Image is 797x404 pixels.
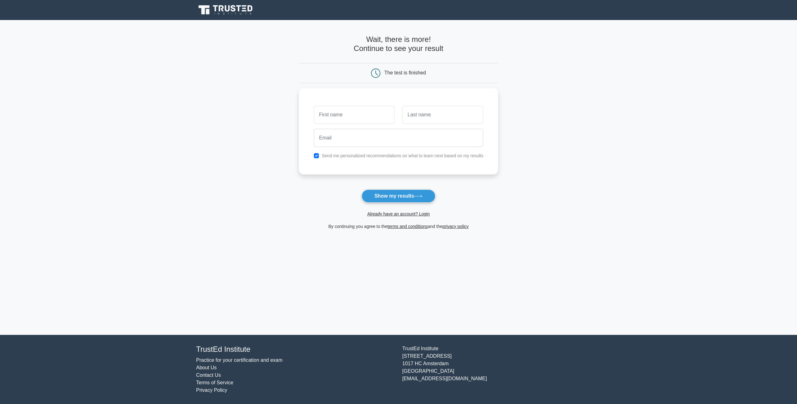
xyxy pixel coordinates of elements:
[362,189,435,203] button: Show my results
[299,35,498,53] h4: Wait, there is more! Continue to see your result
[196,357,283,363] a: Practice for your certification and exam
[443,224,469,229] a: privacy policy
[314,129,483,147] input: Email
[196,345,395,354] h4: TrustEd Institute
[314,106,395,124] input: First name
[322,153,483,158] label: Send me personalized recommendations on what to learn next based on my results
[367,211,430,216] a: Already have an account? Login
[295,223,502,230] div: By continuing you agree to the and the
[196,387,227,393] a: Privacy Policy
[196,380,233,385] a: Terms of Service
[196,372,221,378] a: Contact Us
[398,345,605,394] div: TrustEd Institute [STREET_ADDRESS] 1017 HC Amsterdam [GEOGRAPHIC_DATA] [EMAIL_ADDRESS][DOMAIN_NAME]
[196,365,217,370] a: About Us
[402,106,483,124] input: Last name
[388,224,428,229] a: terms and conditions
[384,70,426,75] div: The test is finished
